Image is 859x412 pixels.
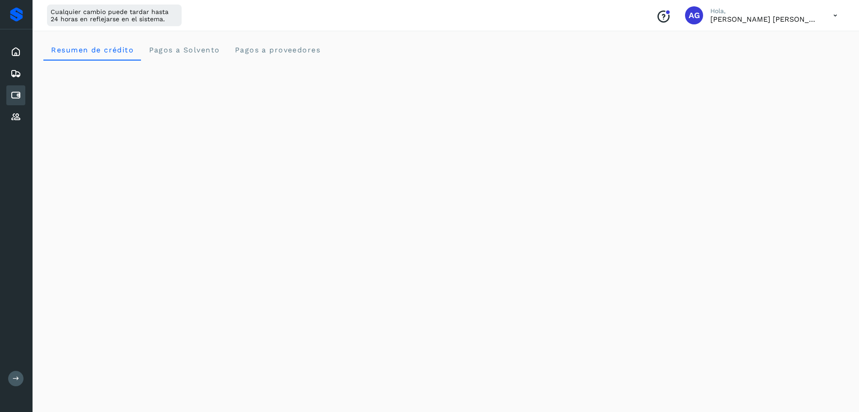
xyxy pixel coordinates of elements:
div: Embarques [6,64,25,84]
div: Proveedores [6,107,25,127]
span: Pagos a proveedores [234,46,320,54]
span: Resumen de crédito [51,46,134,54]
span: Pagos a Solvento [148,46,220,54]
div: Cuentas por pagar [6,85,25,105]
div: Cualquier cambio puede tardar hasta 24 horas en reflejarse en el sistema. [47,5,182,26]
p: Hola, [710,7,819,15]
p: Abigail Gonzalez Leon [710,15,819,23]
div: Inicio [6,42,25,62]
